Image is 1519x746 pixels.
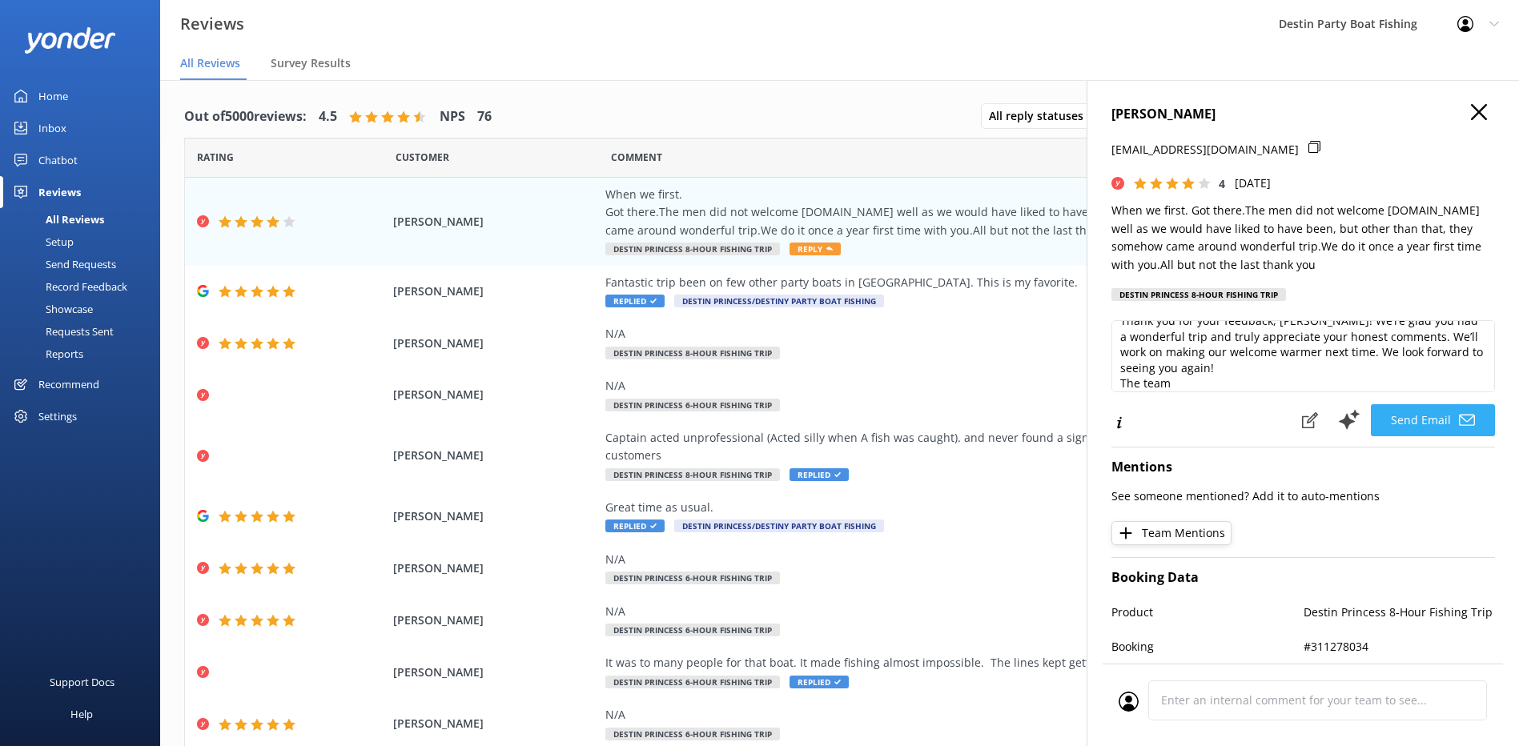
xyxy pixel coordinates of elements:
[1111,568,1495,588] h4: Booking Data
[605,468,780,481] span: Destin Princess 8-Hour Fishing Trip
[10,231,74,253] div: Setup
[50,666,115,698] div: Support Docs
[605,624,780,636] span: Destin Princess 6-Hour Fishing Trip
[396,150,449,165] span: Date
[605,347,780,359] span: Destin Princess 8-Hour Fishing Trip
[10,275,127,298] div: Record Feedback
[605,186,1334,239] div: When we first. Got there.The men did not welcome [DOMAIN_NAME] well as we would have liked to hav...
[38,144,78,176] div: Chatbot
[10,275,160,298] a: Record Feedback
[393,664,597,681] span: [PERSON_NAME]
[271,55,351,71] span: Survey Results
[1471,104,1487,122] button: Close
[477,106,492,127] h4: 76
[10,208,160,231] a: All Reviews
[1111,202,1495,274] p: When we first. Got there.The men did not welcome [DOMAIN_NAME] well as we would have liked to hav...
[1111,521,1232,545] button: Team Mentions
[1371,404,1495,436] button: Send Email
[38,176,81,208] div: Reviews
[393,612,597,629] span: [PERSON_NAME]
[1111,604,1304,621] p: Product
[674,519,884,532] span: Destin Princess/Destiny Party Boat Fishing
[10,320,160,343] a: Requests Sent
[605,377,1334,395] div: N/A
[611,150,662,165] span: Question
[393,559,597,577] span: [PERSON_NAME]
[180,55,240,71] span: All Reviews
[790,676,849,688] span: Replied
[1304,604,1496,621] p: Destin Princess 8-Hour Fishing Trip
[180,11,244,37] h3: Reviews
[989,107,1093,125] span: All reply statuses
[1119,692,1139,712] img: user_profile.svg
[393,335,597,352] span: [PERSON_NAME]
[10,343,83,365] div: Reports
[605,572,780,584] span: Destin Princess 6-Hour Fishing Trip
[1235,174,1271,192] p: [DATE]
[319,106,337,127] h4: 4.5
[605,274,1334,291] div: Fantastic trip been on few other party boats in [GEOGRAPHIC_DATA]. This is my favorite.
[605,706,1334,724] div: N/A
[440,106,465,127] h4: NPS
[605,399,780,411] span: Destin Princess 6-Hour Fishing Trip
[605,676,780,688] span: Destin Princess 6-Hour Fishing Trip
[393,715,597,732] span: [PERSON_NAME]
[605,551,1334,568] div: N/A
[1111,457,1495,478] h4: Mentions
[10,208,104,231] div: All Reviews
[184,106,307,127] h4: Out of 5000 reviews:
[1111,638,1304,656] p: Booking
[10,231,160,253] a: Setup
[10,298,93,320] div: Showcase
[605,429,1334,465] div: Captain acted unprofessional (Acted silly when A fish was caught). and never found a significant ...
[1111,487,1495,505] p: See someone mentioned? Add it to auto-mentions
[1111,320,1495,392] textarea: Thank you for your feedback, [PERSON_NAME]! We’re glad you had a wonderful trip and truly appreci...
[790,243,841,255] span: Reply
[1219,176,1225,191] span: 4
[1111,288,1286,301] div: Destin Princess 8-Hour Fishing Trip
[1111,104,1495,125] h4: [PERSON_NAME]
[605,499,1334,516] div: Great time as usual.
[70,698,93,730] div: Help
[1304,638,1496,656] p: #311278034
[605,654,1334,672] div: It was to many people for that boat. It made fishing almost impossible. The lines kept getting ta...
[393,447,597,464] span: [PERSON_NAME]
[393,283,597,300] span: [PERSON_NAME]
[38,112,66,144] div: Inbox
[24,27,116,54] img: yonder-white-logo.png
[197,150,234,165] span: Date
[10,320,114,343] div: Requests Sent
[38,368,99,400] div: Recommend
[38,400,77,432] div: Settings
[605,325,1334,343] div: N/A
[10,343,160,365] a: Reports
[605,295,665,307] span: Replied
[1111,141,1299,158] p: [EMAIL_ADDRESS][DOMAIN_NAME]
[790,468,849,481] span: Replied
[38,80,68,112] div: Home
[674,295,884,307] span: Destin Princess/Destiny Party Boat Fishing
[605,728,780,740] span: Destin Princess 6-Hour Fishing Trip
[393,507,597,525] span: [PERSON_NAME]
[605,603,1334,620] div: N/A
[10,253,160,275] a: Send Requests
[10,298,160,320] a: Showcase
[605,243,780,255] span: Destin Princess 8-Hour Fishing Trip
[393,213,597,231] span: [PERSON_NAME]
[605,519,665,532] span: Replied
[393,386,597,403] span: [PERSON_NAME]
[10,253,116,275] div: Send Requests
